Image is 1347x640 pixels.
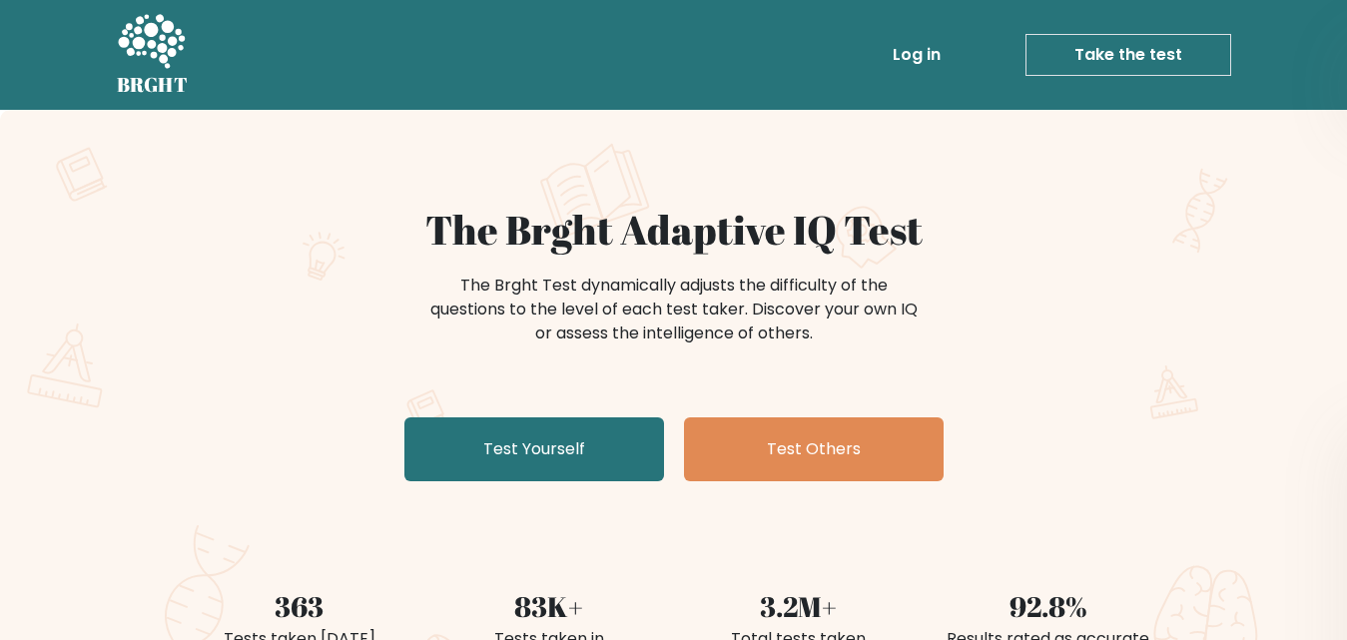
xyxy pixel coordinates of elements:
[117,8,189,102] a: BRGHT
[885,35,949,75] a: Log in
[936,585,1161,627] div: 92.8%
[187,585,412,627] div: 363
[117,73,189,97] h5: BRGHT
[404,417,664,481] a: Test Yourself
[1025,34,1231,76] a: Take the test
[684,417,944,481] a: Test Others
[187,206,1161,254] h1: The Brght Adaptive IQ Test
[436,585,662,627] div: 83K+
[686,585,912,627] div: 3.2M+
[424,274,924,345] div: The Brght Test dynamically adjusts the difficulty of the questions to the level of each test take...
